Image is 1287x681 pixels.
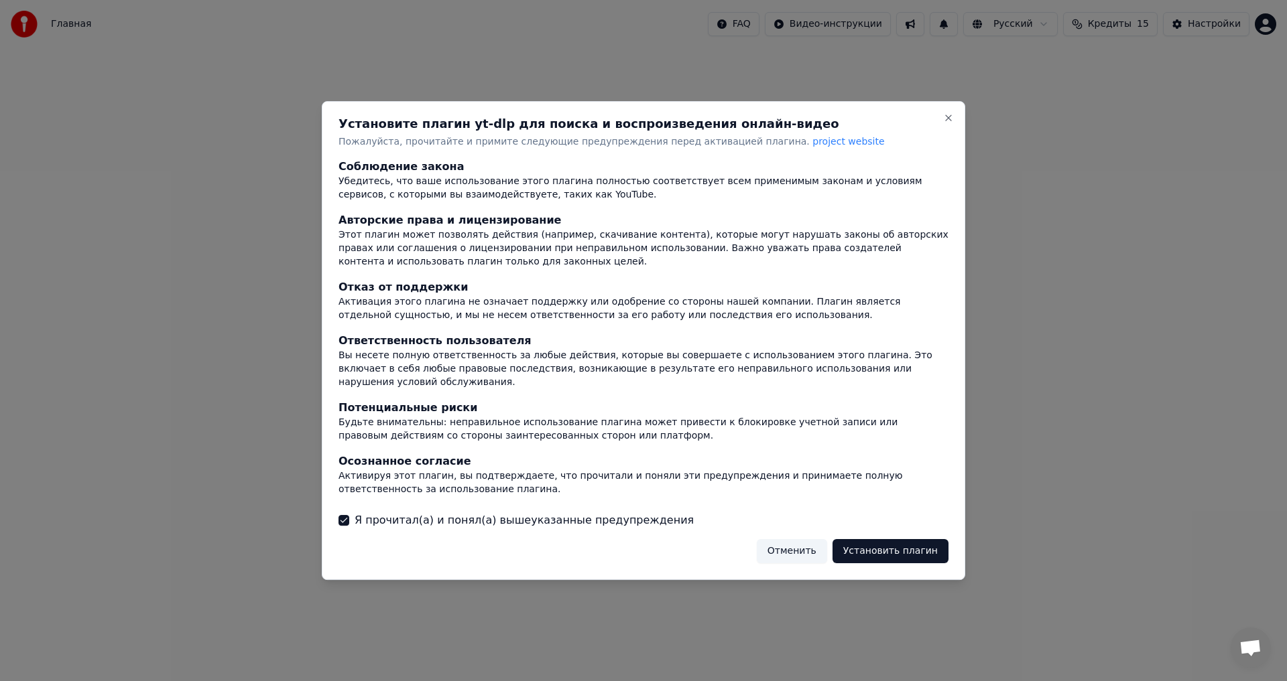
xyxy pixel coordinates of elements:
div: Потенциальные риски [339,400,948,416]
div: Будьте внимательны: неправильное использование плагина может привести к блокировке учетной записи... [339,416,948,443]
div: Отказ от поддержки [339,280,948,296]
button: Отменить [757,539,827,563]
span: project website [812,136,884,147]
p: Пожалуйста, прочитайте и примите следующие предупреждения перед активацией плагина. [339,135,948,149]
div: Активируя этот плагин, вы подтверждаете, что прочитали и поняли эти предупреждения и принимаете п... [339,469,948,496]
div: Авторские права и лицензирование [339,213,948,229]
label: Я прочитал(а) и понял(а) вышеуказанные предупреждения [355,512,694,528]
div: Вы несете полную ответственность за любые действия, которые вы совершаете с использованием этого ... [339,349,948,389]
div: Активация этого плагина не означает поддержку или одобрение со стороны нашей компании. Плагин явл... [339,296,948,323]
div: Осознанное согласие [339,453,948,469]
h2: Установите плагин yt-dlp для поиска и воспроизведения онлайн-видео [339,118,948,130]
div: Соблюдение закона [339,159,948,175]
div: Убедитесь, что ваше использование этого плагина полностью соответствует всем применимым законам и... [339,175,948,202]
div: Ответственность пользователя [339,333,948,349]
div: Этот плагин может позволять действия (например, скачивание контента), которые могут нарушать зако... [339,229,948,269]
button: Установить плагин [833,539,948,563]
